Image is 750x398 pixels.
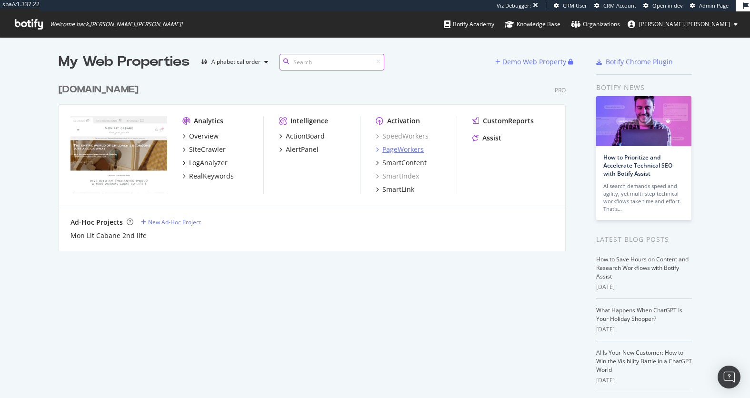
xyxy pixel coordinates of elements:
[197,54,272,70] button: Alphabetical order
[50,20,182,28] span: Welcome back, [PERSON_NAME].[PERSON_NAME] !
[286,145,319,154] div: AlertPanel
[603,2,636,9] span: CRM Account
[376,158,427,168] a: SmartContent
[182,171,234,181] a: RealKeywords
[652,2,683,9] span: Open in dev
[182,145,226,154] a: SiteCrawler
[596,283,692,291] div: [DATE]
[148,218,201,226] div: New Ad-Hoc Project
[189,145,226,154] div: SiteCrawler
[495,58,568,66] a: Demo Web Property
[59,71,573,251] div: grid
[376,131,429,141] a: SpeedWorkers
[382,158,427,168] div: SmartContent
[472,133,501,143] a: Assist
[59,83,139,97] div: [DOMAIN_NAME]
[596,348,692,374] a: AI Is Your New Customer: How to Win the Visibility Battle in a ChatGPT World
[189,131,219,141] div: Overview
[596,82,692,93] div: Botify news
[690,2,729,10] a: Admin Page
[182,131,219,141] a: Overview
[482,133,501,143] div: Assist
[554,2,587,10] a: CRM User
[279,145,319,154] a: AlertPanel
[280,54,384,70] input: Search
[596,96,691,146] img: How to Prioritize and Accelerate Technical SEO with Botify Assist
[211,59,260,65] div: Alphabetical order
[699,2,729,9] span: Admin Page
[290,116,328,126] div: Intelligence
[596,306,682,323] a: What Happens When ChatGPT Is Your Holiday Shopper?
[279,131,325,141] a: ActionBoard
[596,234,692,245] div: Latest Blog Posts
[718,366,740,388] div: Open Intercom Messenger
[189,158,228,168] div: LogAnalyzer
[194,116,223,126] div: Analytics
[70,116,167,193] img: monlitcabane.com
[502,57,566,67] div: Demo Web Property
[505,20,560,29] div: Knowledge Base
[594,2,636,10] a: CRM Account
[382,185,414,194] div: SmartLink
[639,20,730,28] span: melanie.muller
[571,20,620,29] div: Organizations
[286,131,325,141] div: ActionBoard
[497,2,531,10] div: Viz Debugger:
[444,11,494,37] a: Botify Academy
[59,83,142,97] a: [DOMAIN_NAME]
[182,158,228,168] a: LogAnalyzer
[472,116,534,126] a: CustomReports
[596,255,689,280] a: How to Save Hours on Content and Research Workflows with Botify Assist
[141,218,201,226] a: New Ad-Hoc Project
[495,54,568,70] button: Demo Web Property
[643,2,683,10] a: Open in dev
[387,116,420,126] div: Activation
[596,325,692,334] div: [DATE]
[563,2,587,9] span: CRM User
[571,11,620,37] a: Organizations
[620,17,745,32] button: [PERSON_NAME].[PERSON_NAME]
[444,20,494,29] div: Botify Academy
[376,145,424,154] a: PageWorkers
[59,52,190,71] div: My Web Properties
[603,182,684,213] div: AI search demands speed and agility, yet multi-step technical workflows take time and effort. Tha...
[70,218,123,227] div: Ad-Hoc Projects
[376,185,414,194] a: SmartLink
[596,376,692,385] div: [DATE]
[603,153,672,178] a: How to Prioritize and Accelerate Technical SEO with Botify Assist
[382,145,424,154] div: PageWorkers
[596,57,673,67] a: Botify Chrome Plugin
[555,86,566,94] div: Pro
[505,11,560,37] a: Knowledge Base
[606,57,673,67] div: Botify Chrome Plugin
[483,116,534,126] div: CustomReports
[189,171,234,181] div: RealKeywords
[70,231,147,240] a: Mon Lit Cabane 2nd life
[376,171,419,181] a: SmartIndex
